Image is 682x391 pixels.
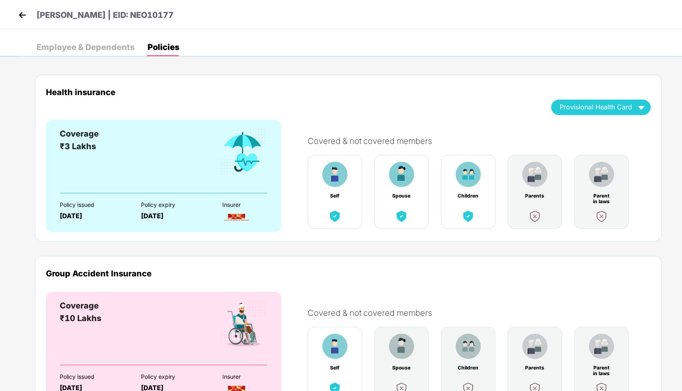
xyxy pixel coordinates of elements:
img: benefitCardImg [522,334,547,359]
img: benefitCardImg [394,209,409,224]
div: Children [458,193,479,199]
div: Parent in laws [591,193,612,199]
div: Children [458,365,479,371]
div: Group Accident Insurance [46,269,651,278]
div: Parent in laws [591,365,612,371]
img: benefitCardImg [328,209,342,224]
span: ₹3 Lakhs [60,141,96,151]
div: Spouse [391,193,412,199]
img: benefitCardImg [389,162,414,187]
img: benefitCardImg [594,209,609,224]
div: Coverage [60,128,99,140]
img: benefitCardImg [219,128,267,176]
div: Covered & not covered members [308,308,659,318]
div: Policy issued [60,202,127,208]
img: benefitCardImg [389,334,414,359]
img: back [16,9,28,21]
img: wAAAAASUVORK5CYII= [634,100,648,114]
div: Policy expiry [141,202,208,208]
div: Insurer [222,374,289,380]
button: Provisional Health Card [551,100,651,115]
span: Provisional Health Card [560,105,632,109]
img: InsurerLogo [222,210,251,224]
img: benefitCardImg [528,209,542,224]
div: Parents [524,193,545,199]
div: Self [324,193,345,199]
div: [DATE] [141,212,208,220]
span: ₹10 Lakhs [60,313,101,323]
div: [DATE] [60,212,127,220]
img: benefitCardImg [456,162,481,187]
p: [PERSON_NAME] | EID: NEO10177 [37,9,174,22]
div: Health insurance [46,87,539,97]
img: benefitCardImg [522,162,547,187]
div: Coverage [60,300,101,312]
div: Insurer [222,202,289,208]
div: Policies [148,43,179,51]
div: Policy issued [60,374,127,380]
div: Self [324,365,345,371]
img: benefitCardImg [219,300,267,348]
div: Parents [524,365,545,371]
img: benefitCardImg [456,334,481,359]
div: Employee & Dependents [37,43,135,51]
img: benefitCardImg [461,209,476,224]
img: benefitCardImg [322,334,348,359]
img: benefitCardImg [322,162,348,187]
div: Covered & not covered members [308,136,659,146]
img: benefitCardImg [589,334,614,359]
img: benefitCardImg [589,162,614,187]
div: Policy expiry [141,374,208,380]
div: Spouse [391,365,412,371]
